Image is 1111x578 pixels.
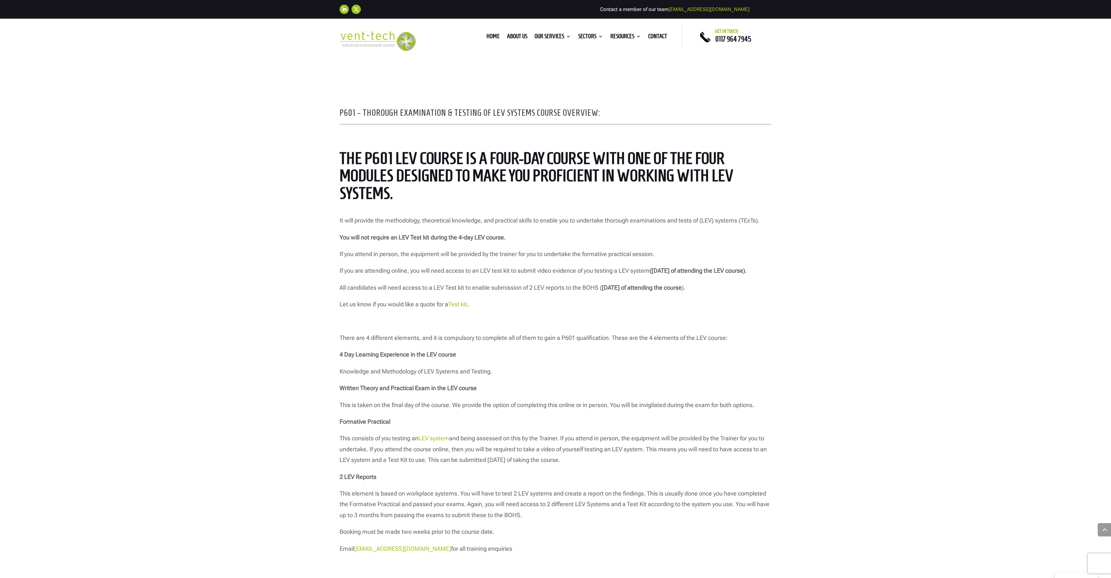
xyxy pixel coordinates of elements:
span: The P601 LEV course is a four-day course with one of the four modules designed to make you profic... [340,149,734,202]
h2: P601 – Thorough Examination & Testing of LEV Systems Course Overview: [340,108,771,120]
strong: Formative Practical [340,418,390,425]
a: [EMAIL_ADDRESS][DOMAIN_NAME] [668,6,750,12]
p: All candidates will need access to a LEV Test kit to enable submission of 2 LEV reports to the BO... [340,282,771,299]
a: Resources [610,34,641,41]
span: Email [340,545,354,552]
a: [EMAIL_ADDRESS][DOMAIN_NAME] [354,545,451,552]
p: There are 4 different elements, and it is compulsory to complete all of them to gain a P601 quali... [340,333,771,349]
a: About us [507,34,527,41]
p: Booking must be made two weeks prior to the course date. [340,526,771,543]
p: Knowledge and Methodology of LEV Systems and Testing. [340,366,771,383]
img: 2023-09-27T08_35_16.549ZVENT-TECH---Clear-background [340,31,416,51]
a: Sectors [578,34,603,41]
strong: [DATE] of attending the course [602,284,682,291]
strong: 2 LEV Reports [340,473,376,480]
p: This element is based on workplace systems. You will have to test 2 LEV systems and create a repo... [340,488,771,526]
span: for all training enquiries [451,545,512,552]
span: Get in touch [715,29,738,34]
a: Test kit [448,301,467,308]
strong: Written Theory and Practical Exam in the LEV course [340,384,477,391]
strong: 4 Day Learning Experience in the LEV course [340,351,456,358]
a: LEV system [418,435,449,442]
a: Our Services [535,34,571,41]
strong: You will not require an LEV Test kit during the 4-day LEV course. [340,234,506,241]
a: Follow on LinkedIn [340,5,349,14]
p: This consists of you testing an and being assessed on this by the Trainer. If you attend in perso... [340,433,771,471]
p: This is taken on the final day of the course. We provide the option of completing this online or ... [340,400,771,416]
a: Home [486,34,500,41]
a: 0117 964 7945 [715,35,751,43]
p: If you attend in person, the equipment will be provided by the trainer for you to undertake the f... [340,249,771,265]
span: Contact a member of our team [600,6,750,12]
p: Let us know if you would like a quote for a . [340,299,771,316]
p: It will provide the methodology, theoretical knowledge, and practical skills to enable you to und... [340,215,771,232]
a: Contact [648,34,667,41]
p: If you are attending online, you will need access to an LEV test kit to submit video evidence of ... [340,265,771,282]
a: Follow on X [352,5,361,14]
strong: ([DATE] of attending the LEV course) [650,267,745,274]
